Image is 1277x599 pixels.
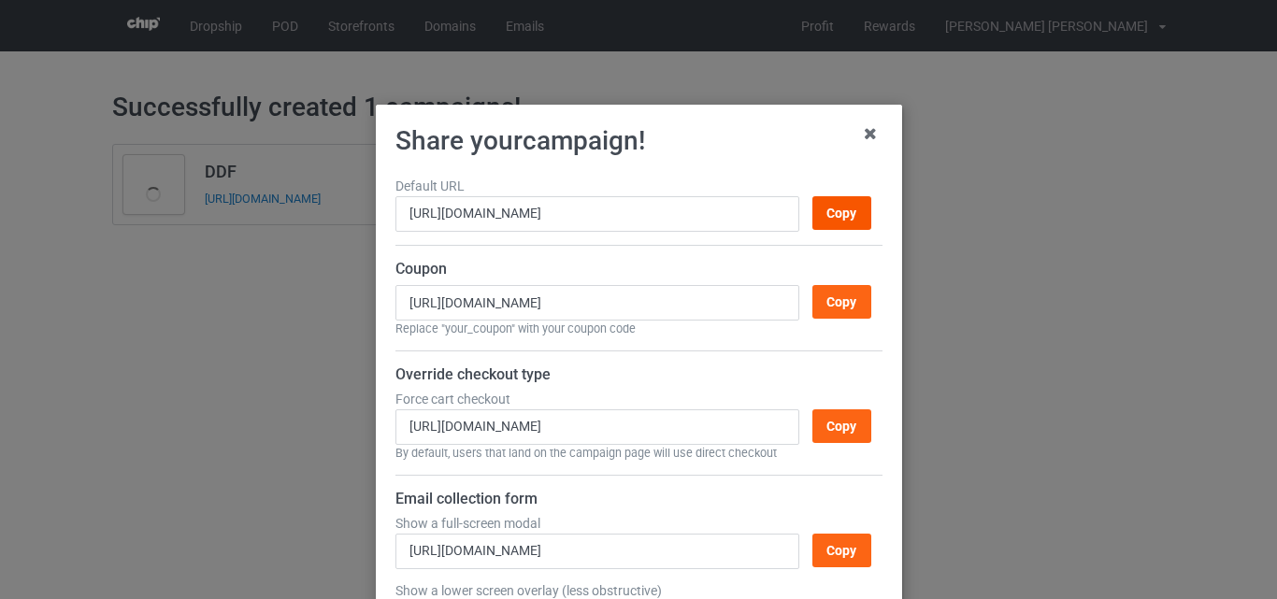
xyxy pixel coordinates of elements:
div: Copy [811,534,870,567]
div: Copy [811,285,870,319]
div: Copy [811,196,870,230]
h4: Email collection form [395,490,882,509]
h4: Override checkout type [395,365,882,385]
h4: Coupon [395,260,882,279]
h1: Share your campaign ! [395,124,882,158]
div: Default URL [395,178,882,196]
div: Force cart checkout [395,391,882,409]
div: Show a full-screen modal [395,515,882,534]
div: Copy [811,409,870,443]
